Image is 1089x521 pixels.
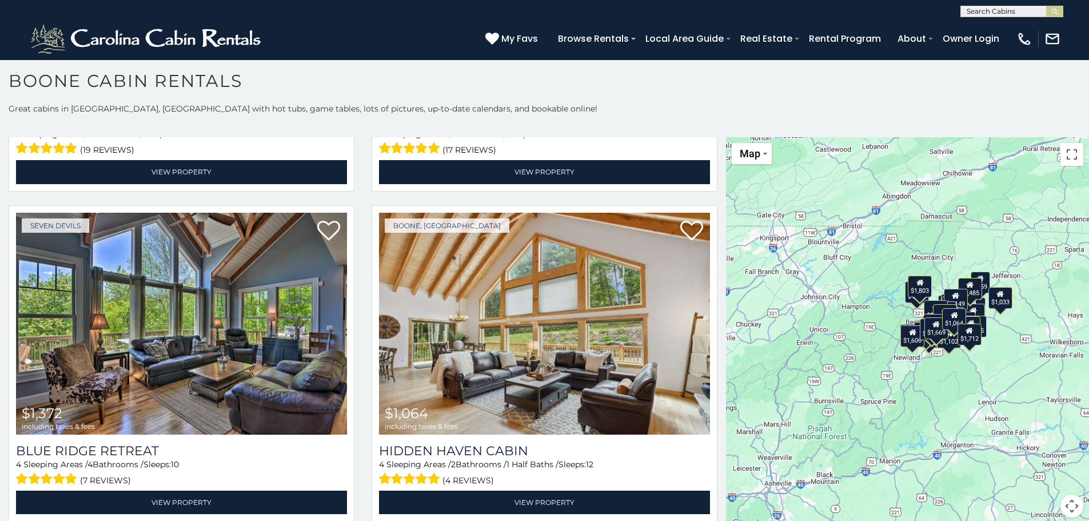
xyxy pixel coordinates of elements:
a: Browse Rentals [552,29,635,49]
img: mail-regular-white.png [1044,31,1060,47]
div: Sleeping Areas / Bathrooms / Sleeps: [379,459,710,488]
div: $1,033 [988,287,1012,309]
div: $1,908 [920,318,944,340]
button: Change map style [732,143,772,164]
div: $929 [962,316,981,338]
a: Blue Ridge Retreat [16,443,347,459]
span: My Favs [501,31,538,46]
a: View Property [16,160,347,184]
div: $1,105 [963,315,987,337]
img: Hidden Haven Cabin [379,213,710,435]
img: Blue Ridge Retreat [16,213,347,435]
span: 2 [451,459,456,470]
div: $959 [971,271,990,293]
a: Add to favorites [680,220,703,244]
a: Local Area Guide [640,29,729,49]
span: 10 [171,459,179,470]
div: $1,485 [958,277,982,299]
span: 12 [586,459,593,470]
a: View Property [379,491,710,514]
div: $3,093 [924,300,948,322]
div: $1,014 [905,281,930,303]
span: (7 reviews) [80,473,131,488]
a: View Property [379,160,710,184]
span: $1,064 [385,405,428,421]
button: Map camera controls [1060,495,1083,518]
a: Seven Devils [22,218,89,233]
span: Map [740,148,760,160]
div: Sleeping Areas / Bathrooms / Sleeps: [379,128,710,157]
div: Sleeping Areas / Bathrooms / Sleeps: [16,128,347,157]
div: $1,882 [915,321,939,343]
span: 4 [87,459,93,470]
a: Blue Ridge Retreat $1,372 including taxes & fees [16,213,347,435]
div: $1,064 [943,308,967,329]
a: My Favs [485,31,541,46]
span: $1,372 [22,405,62,421]
span: (19 reviews) [80,142,134,157]
a: Add to favorites [317,220,340,244]
span: 4 [379,459,384,470]
button: Toggle fullscreen view [1060,143,1083,166]
a: About [892,29,932,49]
div: $1,803 [908,275,932,297]
img: White-1-2.png [29,22,266,56]
div: $1,149 [944,289,968,311]
div: $1,712 [958,323,982,345]
a: Rental Program [803,29,887,49]
a: Hidden Haven Cabin $1,064 including taxes & fees [379,213,710,435]
span: 4 [16,459,21,470]
span: (17 reviews) [442,142,496,157]
span: 1 Half Baths / [506,459,559,470]
div: $973 [919,325,939,347]
div: $1,390 [942,294,966,316]
a: Owner Login [937,29,1005,49]
a: Hidden Haven Cabin [379,443,710,459]
div: $1,102 [938,327,962,348]
div: $1,669 [924,317,948,339]
a: Boone, [GEOGRAPHIC_DATA] [385,218,509,233]
a: Real Estate [735,29,798,49]
span: (4 reviews) [442,473,494,488]
div: $1,513 [934,304,958,326]
div: Sleeping Areas / Bathrooms / Sleeps: [16,459,347,488]
a: View Property [16,491,347,514]
span: including taxes & fees [385,423,458,430]
div: $1,804 [900,324,924,345]
div: $1,871 [924,313,948,335]
img: phone-regular-white.png [1016,31,1032,47]
span: including taxes & fees [22,423,95,430]
div: $1,606 [901,325,925,347]
div: $1,161 [962,303,986,325]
